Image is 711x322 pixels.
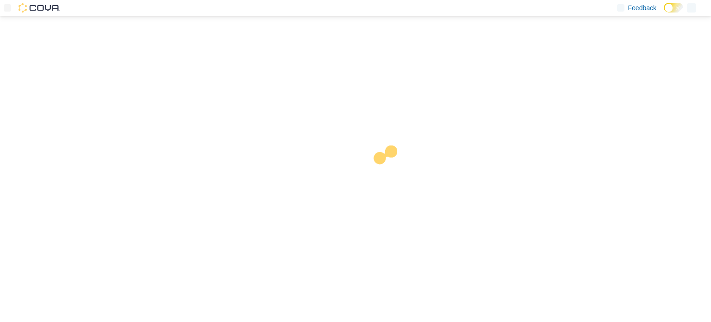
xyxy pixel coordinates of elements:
[664,3,683,13] input: Dark Mode
[19,3,60,13] img: Cova
[355,139,425,208] img: cova-loader
[628,3,656,13] span: Feedback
